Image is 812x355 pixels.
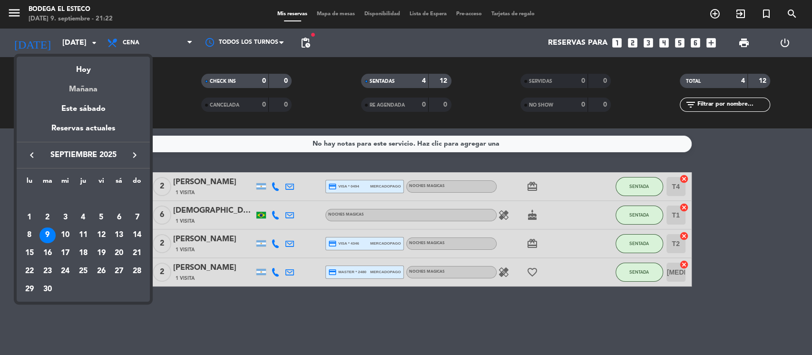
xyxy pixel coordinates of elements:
td: 19 de septiembre de 2025 [92,244,110,262]
i: keyboard_arrow_right [129,149,140,161]
div: 7 [129,209,145,226]
td: 30 de septiembre de 2025 [39,280,57,298]
th: jueves [74,176,92,190]
td: 29 de septiembre de 2025 [20,280,39,298]
td: 12 de septiembre de 2025 [92,227,110,245]
td: 22 de septiembre de 2025 [20,262,39,280]
th: viernes [92,176,110,190]
td: 26 de septiembre de 2025 [92,262,110,280]
th: domingo [128,176,146,190]
div: 23 [39,263,56,279]
td: 15 de septiembre de 2025 [20,244,39,262]
div: 29 [21,281,38,297]
div: 2 [39,209,56,226]
div: 1 [21,209,38,226]
div: 9 [39,227,56,244]
div: 15 [21,245,38,261]
th: miércoles [56,176,74,190]
td: 6 de septiembre de 2025 [110,208,128,227]
div: 28 [129,263,145,279]
td: 25 de septiembre de 2025 [74,262,92,280]
th: martes [39,176,57,190]
div: 26 [93,263,109,279]
div: Mañana [17,76,150,96]
td: 1 de septiembre de 2025 [20,208,39,227]
td: 20 de septiembre de 2025 [110,244,128,262]
td: SEP. [20,190,146,208]
div: 20 [111,245,127,261]
td: 3 de septiembre de 2025 [56,208,74,227]
th: sábado [110,176,128,190]
div: 11 [75,227,91,244]
div: 13 [111,227,127,244]
td: 17 de septiembre de 2025 [56,244,74,262]
div: 17 [57,245,73,261]
th: lunes [20,176,39,190]
div: 30 [39,281,56,297]
td: 10 de septiembre de 2025 [56,227,74,245]
div: Hoy [17,57,150,76]
td: 23 de septiembre de 2025 [39,262,57,280]
div: 5 [93,209,109,226]
td: 11 de septiembre de 2025 [74,227,92,245]
td: 8 de septiembre de 2025 [20,227,39,245]
i: keyboard_arrow_left [26,149,38,161]
td: 21 de septiembre de 2025 [128,244,146,262]
div: 25 [75,263,91,279]
div: Este sábado [17,96,150,122]
div: 12 [93,227,109,244]
td: 27 de septiembre de 2025 [110,262,128,280]
div: 8 [21,227,38,244]
div: 3 [57,209,73,226]
div: 10 [57,227,73,244]
td: 7 de septiembre de 2025 [128,208,146,227]
div: 27 [111,263,127,279]
td: 18 de septiembre de 2025 [74,244,92,262]
div: 4 [75,209,91,226]
td: 5 de septiembre de 2025 [92,208,110,227]
td: 28 de septiembre de 2025 [128,262,146,280]
div: 24 [57,263,73,279]
div: 18 [75,245,91,261]
td: 4 de septiembre de 2025 [74,208,92,227]
div: Reservas actuales [17,122,150,142]
td: 24 de septiembre de 2025 [56,262,74,280]
span: septiembre 2025 [40,149,126,161]
td: 13 de septiembre de 2025 [110,227,128,245]
td: 16 de septiembre de 2025 [39,244,57,262]
td: 2 de septiembre de 2025 [39,208,57,227]
div: 6 [111,209,127,226]
td: 9 de septiembre de 2025 [39,227,57,245]
div: 21 [129,245,145,261]
div: 19 [93,245,109,261]
div: 22 [21,263,38,279]
td: 14 de septiembre de 2025 [128,227,146,245]
div: 16 [39,245,56,261]
div: 14 [129,227,145,244]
